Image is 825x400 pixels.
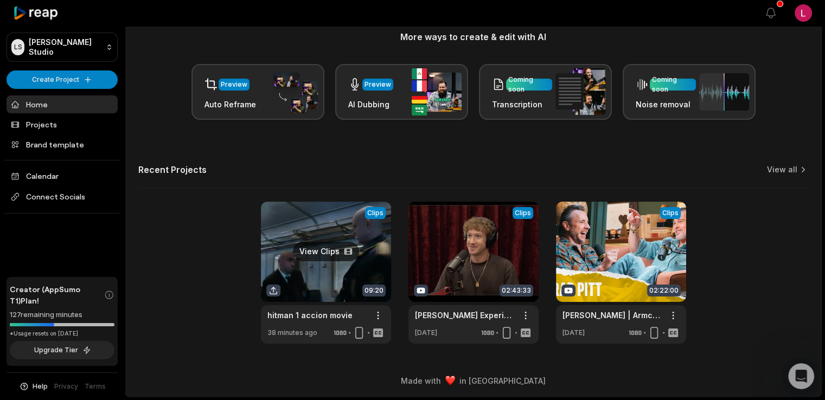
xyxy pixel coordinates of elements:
a: [PERSON_NAME] | Armchair Expert with [PERSON_NAME] [562,309,662,321]
div: Preview [364,80,391,89]
h3: More ways to create & edit with AI [138,30,808,43]
h3: Transcription [492,99,552,110]
div: Preview [221,80,247,89]
img: transcription.png [555,68,605,115]
a: hitman 1 accion movie [267,309,353,321]
a: View all [767,164,797,175]
div: Coming soon [508,75,550,94]
iframe: Intercom live chat [788,363,814,389]
h3: AI Dubbing [348,99,393,110]
h2: Recent Projects [138,164,207,175]
span: Connect Socials [7,187,118,207]
p: [PERSON_NAME] Studio [29,37,101,57]
a: [PERSON_NAME] Experience #2255 - [PERSON_NAME] [415,309,515,321]
a: Projects [7,115,118,133]
a: Terms [85,382,106,391]
span: Help [33,382,48,391]
span: Creator (AppSumo T1) Plan! [10,283,104,306]
div: 127 remaining minutes [10,309,114,320]
div: Coming soon [652,75,694,94]
img: auto_reframe.png [268,71,318,113]
h3: Noise removal [636,99,696,110]
div: LS [11,39,24,55]
div: Made with in [GEOGRAPHIC_DATA] [135,375,811,386]
h3: Auto Reframe [204,99,256,110]
div: *Usage resets on [DATE] [10,330,114,338]
a: Home [7,95,118,113]
a: Calendar [7,167,118,185]
img: noise_removal.png [699,73,749,111]
button: Create Project [7,70,118,89]
button: Upgrade Tier [10,341,114,359]
a: Privacy [54,382,78,391]
a: Brand template [7,136,118,153]
img: heart emoji [445,376,455,385]
button: Help [19,382,48,391]
img: ai_dubbing.png [412,68,462,115]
